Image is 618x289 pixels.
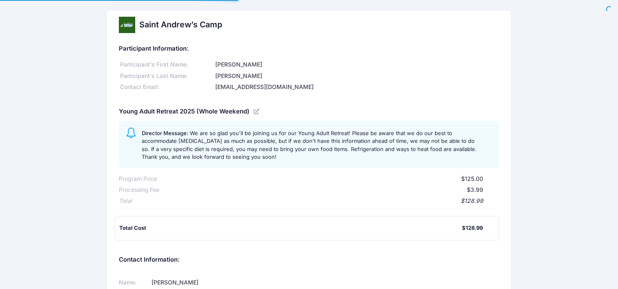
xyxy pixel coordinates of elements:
[139,20,222,29] h2: Saint Andrew’s Camp
[119,60,214,69] div: Participant's First Name:
[142,130,477,160] span: We are so glad you'll be joining us for our Young Adult Retreat! Please be aware that we do our b...
[119,224,462,232] div: Total Cost
[119,108,250,116] h5: Young Adult Retreat 2025 (Whole Weekend)
[214,60,499,69] div: [PERSON_NAME]
[119,197,132,205] div: Total
[159,186,483,194] div: $3.99
[214,83,499,91] div: [EMAIL_ADDRESS][DOMAIN_NAME]
[119,72,214,80] div: Participant's Last Name:
[119,256,499,264] h5: Contact Information:
[119,45,499,53] h5: Participant Information:
[132,197,483,205] div: $128.99
[119,83,214,91] div: Contact Email:
[119,186,159,194] div: Processing Fee
[462,224,483,232] div: $128.99
[119,175,157,183] div: Program Price
[142,130,188,136] span: Director Message:
[461,175,483,182] span: $125.00
[254,108,260,115] a: View Registration Details
[214,72,499,80] div: [PERSON_NAME]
